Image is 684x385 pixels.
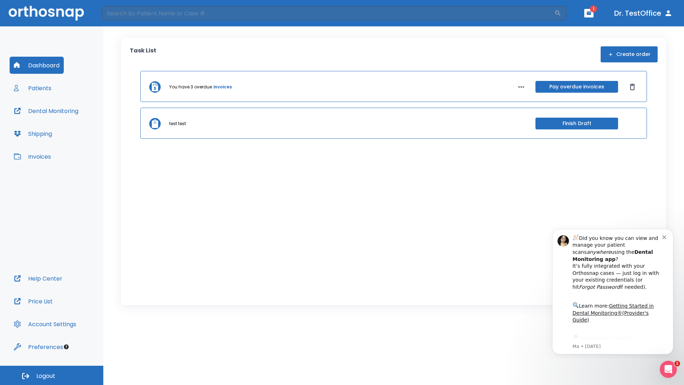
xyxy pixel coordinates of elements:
[535,118,618,129] button: Finish Draft
[535,81,618,93] button: Pay overdue invoices
[63,344,69,350] div: Tooltip anchor
[660,361,677,378] iframe: Intercom live chat
[169,84,212,90] p: You have 3 overdue
[31,121,121,127] p: Message from Ma, sent 4w ago
[10,57,64,74] button: Dashboard
[590,5,597,12] span: 1
[130,46,156,62] p: Task List
[10,148,55,165] button: Invoices
[627,81,638,93] button: Dismiss
[31,112,121,148] div: Download the app: | ​ Let us know if you need help getting started!
[611,7,675,20] button: Dr. TestOffice
[601,46,658,62] button: Create order
[674,361,680,366] span: 1
[10,338,67,355] button: Preferences
[36,372,55,380] span: Logout
[541,222,684,359] iframe: Intercom notifications message
[121,11,126,17] button: Dismiss notification
[10,270,67,287] button: Help Center
[10,293,57,310] button: Price List
[102,6,554,20] input: Search by Patient Name or Case #
[10,102,83,119] button: Dental Monitoring
[9,6,84,20] img: Orthosnap
[10,315,81,333] button: Account Settings
[213,84,232,90] a: invoices
[169,120,186,127] p: test test
[31,114,94,127] a: App Store
[10,79,56,97] button: Patients
[10,125,56,142] button: Shipping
